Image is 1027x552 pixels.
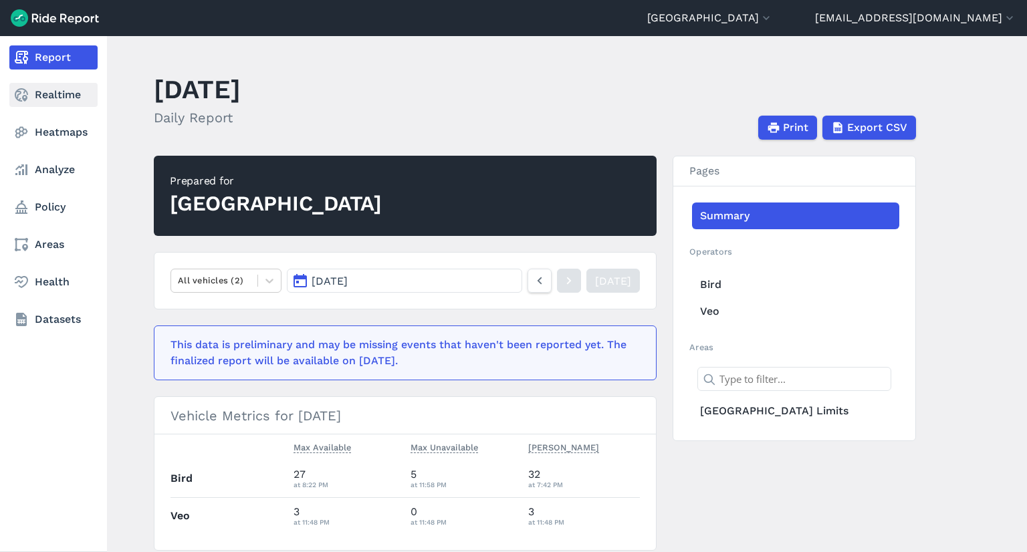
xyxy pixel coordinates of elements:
[294,440,351,456] button: Max Available
[692,398,899,424] a: [GEOGRAPHIC_DATA] Limits
[528,478,641,491] div: at 7:42 PM
[9,270,98,294] a: Health
[822,116,916,140] button: Export CSV
[9,233,98,257] a: Areas
[692,298,899,325] a: Veo
[411,466,518,491] div: 5
[815,10,1016,26] button: [EMAIL_ADDRESS][DOMAIN_NAME]
[847,120,907,136] span: Export CSV
[11,9,99,27] img: Ride Report
[758,116,817,140] button: Print
[783,120,808,136] span: Print
[528,516,641,528] div: at 11:48 PM
[411,440,478,456] button: Max Unavailable
[170,189,382,219] div: [GEOGRAPHIC_DATA]
[170,173,382,189] div: Prepared for
[294,504,401,528] div: 3
[294,516,401,528] div: at 11:48 PM
[411,440,478,453] span: Max Unavailable
[692,202,899,229] a: Summary
[411,516,518,528] div: at 11:48 PM
[294,440,351,453] span: Max Available
[689,341,899,354] h2: Areas
[528,440,599,456] button: [PERSON_NAME]
[170,337,632,369] div: This data is preliminary and may be missing events that haven't been reported yet. The finalized ...
[287,269,522,293] button: [DATE]
[692,271,899,298] a: Bird
[411,504,518,528] div: 0
[9,45,98,70] a: Report
[9,83,98,107] a: Realtime
[528,466,641,491] div: 32
[647,10,773,26] button: [GEOGRAPHIC_DATA]
[294,478,401,491] div: at 8:22 PM
[154,71,241,108] h1: [DATE]
[9,307,98,331] a: Datasets
[9,195,98,219] a: Policy
[170,460,288,497] th: Bird
[586,269,640,293] a: [DATE]
[528,504,641,528] div: 3
[154,397,656,434] h3: Vehicle Metrics for [DATE]
[528,440,599,453] span: [PERSON_NAME]
[170,497,288,534] th: Veo
[673,156,915,186] h3: Pages
[9,120,98,144] a: Heatmaps
[294,466,401,491] div: 27
[689,245,899,258] h2: Operators
[9,158,98,182] a: Analyze
[312,275,348,287] span: [DATE]
[697,367,891,391] input: Type to filter...
[411,478,518,491] div: at 11:58 PM
[154,108,241,128] h2: Daily Report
